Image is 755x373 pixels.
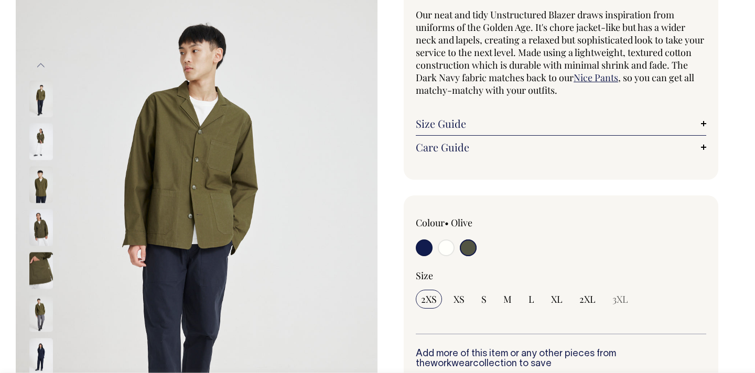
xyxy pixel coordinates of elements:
[416,117,706,130] a: Size Guide
[574,290,601,309] input: 2XL
[29,80,53,117] img: olive
[528,293,534,305] span: L
[416,141,706,153] a: Care Guide
[416,349,706,370] h6: Add more of this item or any other pieces from the collection to save
[416,290,442,309] input: 2XS
[416,216,532,229] div: Colour
[445,216,449,229] span: •
[523,290,540,309] input: L
[607,290,633,309] input: 3XL
[498,290,517,309] input: M
[430,359,473,368] a: workwear
[454,293,465,305] span: XS
[574,71,618,84] a: Nice Pants
[546,290,568,309] input: XL
[503,293,512,305] span: M
[416,8,704,84] span: Our neat and tidy Unstructured Blazer draws inspiration from uniforms of the Golden Age. It's cho...
[551,293,563,305] span: XL
[29,209,53,246] img: olive
[33,54,49,78] button: Previous
[421,293,437,305] span: 2XS
[29,123,53,160] img: olive
[451,216,472,229] label: Olive
[448,290,470,309] input: XS
[29,295,53,332] img: olive
[612,293,628,305] span: 3XL
[29,166,53,203] img: olive
[416,269,706,282] div: Size
[481,293,487,305] span: S
[476,290,492,309] input: S
[416,71,694,96] span: , so you can get all matchy-matchy with your outfits.
[579,293,596,305] span: 2XL
[29,252,53,289] img: olive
